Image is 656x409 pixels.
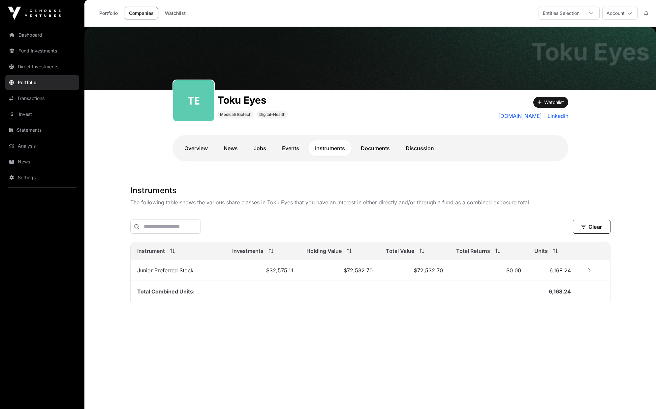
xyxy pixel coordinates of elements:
span: Digital-Health [259,112,285,117]
button: Account [602,7,638,20]
button: Row Collapsed [584,265,595,276]
td: $72,532.70 [379,260,450,281]
span: Investments [232,247,264,255]
h1: Toku Eyes [217,94,288,106]
p: The following table shows the various share classes in Toku Eyes that you have an interest in eit... [130,198,610,206]
span: 6,168.24 [549,267,571,274]
a: Transactions [5,91,79,106]
a: News [217,140,244,156]
td: Junior Preferred Stock [131,260,226,281]
img: Toku Eyes [84,27,656,90]
td: $72,532.70 [300,260,380,281]
h1: Toku Eyes [531,40,649,64]
a: Fund Investments [5,44,79,58]
span: Units [534,247,548,255]
span: Instrument [137,247,165,255]
span: Total Combined Units: [137,288,195,295]
span: Holding Value [306,247,342,255]
td: $0.00 [450,260,527,281]
a: [DOMAIN_NAME] [498,112,542,120]
a: Statements [5,123,79,137]
a: Invest [5,107,79,121]
a: Documents [354,140,396,156]
iframe: Chat Widget [623,377,656,409]
span: Total Returns [456,247,490,255]
a: Watchlist [161,7,190,19]
a: Instruments [308,140,352,156]
a: LinkedIn [545,112,568,120]
a: Portfolio [5,75,79,90]
a: Analysis [5,139,79,153]
a: Portfolio [95,7,122,19]
a: Discussion [399,140,441,156]
button: Watchlist [533,97,568,108]
span: Medical/ Biotech [220,112,251,117]
span: Total Value [386,247,414,255]
button: Clear [573,220,610,234]
img: toku-eyes267.png [176,83,211,119]
img: Icehouse Ventures Logo [8,7,61,20]
h1: Instruments [130,185,610,196]
a: Direct Investments [5,59,79,74]
td: $32,575.11 [226,260,300,281]
a: News [5,154,79,169]
a: Jobs [247,140,273,156]
span: 6,168.24 [549,288,571,295]
a: Companies [125,7,158,19]
a: Events [275,140,306,156]
a: Overview [178,140,214,156]
a: Dashboard [5,28,79,42]
nav: Tabs [178,140,563,156]
a: Settings [5,170,79,185]
div: Entities Selection [539,7,583,19]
